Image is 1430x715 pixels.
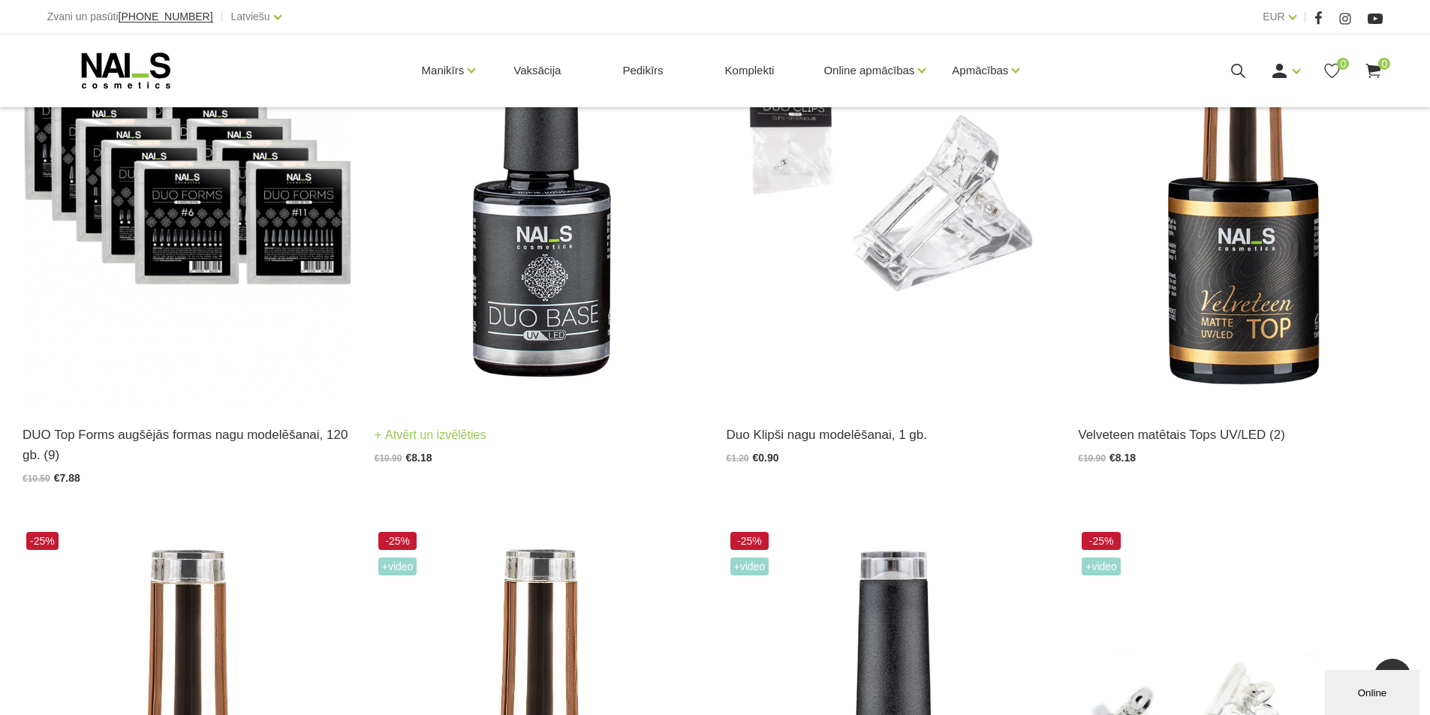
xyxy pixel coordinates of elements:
[405,452,432,464] span: €8.18
[1082,532,1121,550] span: -25%
[378,532,417,550] span: -25%
[47,8,213,26] div: Zvani un pasūti
[422,41,465,101] a: Manikīrs
[1304,8,1307,26] span: |
[1263,8,1285,26] a: EUR
[823,41,914,101] a: Online apmācības
[26,532,59,550] span: -25%
[1082,557,1121,575] span: +Video
[375,425,486,446] a: Atvērt un izvēlēties
[952,41,1008,101] a: Apmācības
[1364,62,1383,80] a: 0
[1337,58,1349,70] span: 0
[713,35,787,107] a: Komplekti
[730,532,769,550] span: -25%
[231,8,270,26] a: Latviešu
[119,11,213,23] a: [PHONE_NUMBER]
[727,453,749,464] span: €1.20
[610,35,675,107] a: Pedikīrs
[23,473,50,484] span: €10.50
[378,557,417,575] span: +Video
[730,557,769,575] span: +Video
[23,425,352,465] a: DUO Top Forms augšējās formas nagu modelēšanai, 120 gb. (9)
[375,453,402,464] span: €10.90
[753,452,779,464] span: €0.90
[727,425,1056,445] a: Duo Klipši nagu modelēšanai, 1 gb.
[54,472,80,484] span: €7.88
[1109,452,1136,464] span: €8.18
[1325,667,1422,715] iframe: chat widget
[1323,62,1341,80] a: 0
[221,8,224,26] span: |
[1078,425,1407,445] a: Velveteen matētais Tops UV/LED (2)
[1078,453,1106,464] span: €10.90
[1378,58,1390,70] span: 0
[501,35,573,107] a: Vaksācija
